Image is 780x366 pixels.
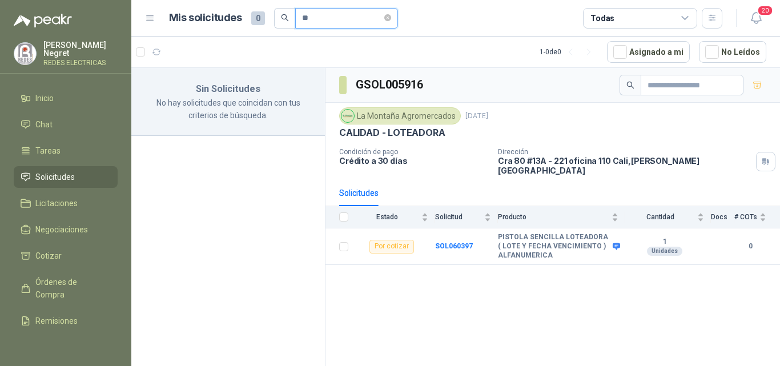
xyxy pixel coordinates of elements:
span: Solicitud [435,213,482,221]
th: Producto [498,206,625,228]
p: Condición de pago [339,148,489,156]
img: Company Logo [14,43,36,65]
a: Cotizar [14,245,118,267]
p: No hay solicitudes que coincidan con tus criterios de búsqueda. [145,96,311,122]
p: Cra 80 #13A - 221 oficina 110 Cali , [PERSON_NAME][GEOGRAPHIC_DATA] [498,156,751,175]
h1: Mis solicitudes [169,10,242,26]
span: 0 [251,11,265,25]
th: Cantidad [625,206,711,228]
span: Negociaciones [35,223,88,236]
th: Estado [355,206,435,228]
span: Órdenes de Compra [35,276,107,301]
span: search [281,14,289,22]
button: 20 [746,8,766,29]
th: # COTs [734,206,780,228]
p: CALIDAD - LOTEADORA [339,127,445,139]
span: Estado [355,213,419,221]
span: Chat [35,118,53,131]
div: Unidades [647,247,682,256]
span: close-circle [384,13,391,23]
b: PISTOLA SENCILLA LOTEADORA ( LOTE Y FECHA VENCIMIENTO ) ALFANUMERICA [498,233,610,260]
span: Solicitudes [35,171,75,183]
span: Inicio [35,92,54,104]
a: Chat [14,114,118,135]
span: Cotizar [35,250,62,262]
a: Negociaciones [14,219,118,240]
p: Crédito a 30 días [339,156,489,166]
button: No Leídos [699,41,766,63]
h3: Sin Solicitudes [145,82,311,96]
p: REDES ELECTRICAS [43,59,118,66]
img: Company Logo [341,110,354,122]
span: 20 [757,5,773,16]
a: Órdenes de Compra [14,271,118,305]
p: [DATE] [465,111,488,122]
a: Configuración [14,336,118,358]
span: # COTs [734,213,757,221]
span: Licitaciones [35,197,78,210]
p: Dirección [498,148,751,156]
img: Logo peakr [14,14,72,27]
a: Remisiones [14,310,118,332]
span: search [626,81,634,89]
th: Docs [711,206,734,228]
span: Producto [498,213,609,221]
a: Solicitudes [14,166,118,188]
th: Solicitud [435,206,498,228]
a: Tareas [14,140,118,162]
a: SOL060397 [435,242,473,250]
span: Tareas [35,144,61,157]
div: Todas [590,12,614,25]
div: Solicitudes [339,187,379,199]
a: Inicio [14,87,118,109]
h3: GSOL005916 [356,76,425,94]
b: 0 [734,241,766,252]
span: close-circle [384,14,391,21]
button: Asignado a mi [607,41,690,63]
span: Remisiones [35,315,78,327]
b: 1 [625,238,704,247]
div: La Montaña Agromercados [339,107,461,124]
div: 1 - 0 de 0 [540,43,598,61]
a: Licitaciones [14,192,118,214]
div: Por cotizar [369,240,414,254]
span: Cantidad [625,213,695,221]
p: [PERSON_NAME] Negret [43,41,118,57]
